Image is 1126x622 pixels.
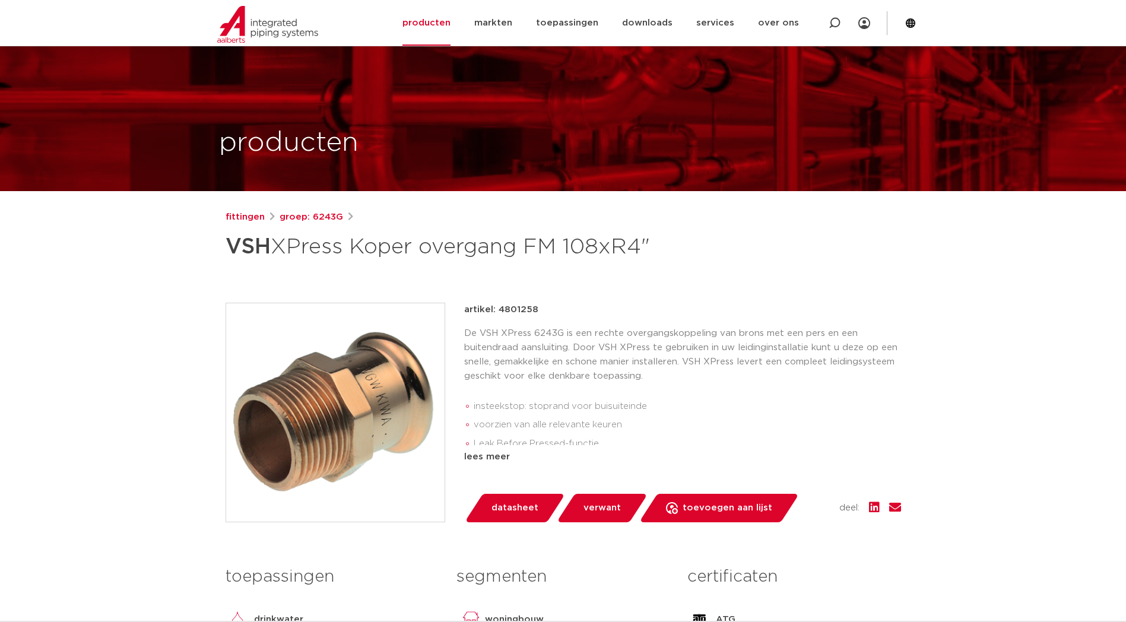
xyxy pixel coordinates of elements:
a: fittingen [226,210,265,224]
a: groep: 6243G [280,210,343,224]
span: deel: [839,501,859,515]
strong: VSH [226,236,271,258]
a: verwant [556,494,648,522]
span: toevoegen aan lijst [683,499,772,518]
li: insteekstop: stoprand voor buisuiteinde [474,397,901,416]
div: lees meer [464,450,901,464]
p: De VSH XPress 6243G is een rechte overgangskoppeling van brons met een pers en een buitendraad aa... [464,326,901,383]
span: datasheet [491,499,538,518]
li: Leak Before Pressed-functie [474,434,901,453]
li: voorzien van alle relevante keuren [474,415,901,434]
h1: producten [219,124,359,162]
h3: certificaten [687,565,900,589]
img: Product Image for VSH XPress Koper overgang FM 108xR4" [226,303,445,522]
span: verwant [583,499,621,518]
a: datasheet [464,494,565,522]
h3: segmenten [456,565,670,589]
h3: toepassingen [226,565,439,589]
p: artikel: 4801258 [464,303,538,317]
h1: XPress Koper overgang FM 108xR4" [226,229,671,265]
